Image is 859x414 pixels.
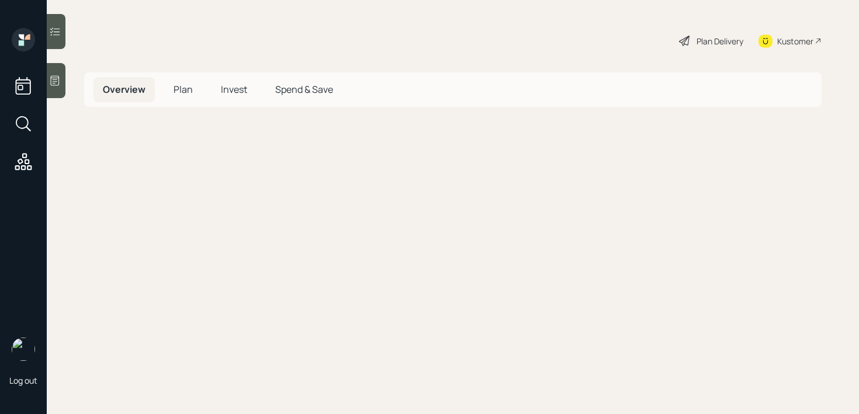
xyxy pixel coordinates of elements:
[221,83,247,96] span: Invest
[275,83,333,96] span: Spend & Save
[697,35,743,47] div: Plan Delivery
[9,375,37,386] div: Log out
[174,83,193,96] span: Plan
[103,83,146,96] span: Overview
[777,35,813,47] div: Kustomer
[12,338,35,361] img: retirable_logo.png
